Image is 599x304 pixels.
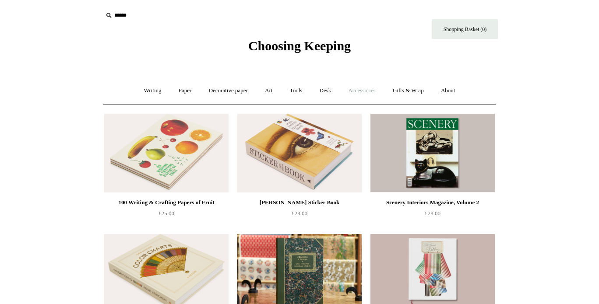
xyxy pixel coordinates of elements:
[370,114,495,192] img: Scenery Interiors Magazine, Volume 2
[312,79,339,102] a: Desk
[341,79,384,102] a: Accessories
[370,114,495,192] a: Scenery Interiors Magazine, Volume 2 Scenery Interiors Magazine, Volume 2
[292,210,307,217] span: £28.00
[201,79,256,102] a: Decorative paper
[237,114,362,192] a: John Derian Sticker Book John Derian Sticker Book
[106,197,226,208] div: 100 Writing & Crafting Papers of Fruit
[171,79,200,102] a: Paper
[425,210,440,217] span: £28.00
[104,114,229,192] a: 100 Writing & Crafting Papers of Fruit 100 Writing & Crafting Papers of Fruit
[136,79,169,102] a: Writing
[248,38,351,53] span: Choosing Keeping
[257,79,280,102] a: Art
[237,197,362,233] a: [PERSON_NAME] Sticker Book £28.00
[248,45,351,52] a: Choosing Keeping
[159,210,174,217] span: £25.00
[237,114,362,192] img: John Derian Sticker Book
[370,197,495,233] a: Scenery Interiors Magazine, Volume 2 £28.00
[104,114,229,192] img: 100 Writing & Crafting Papers of Fruit
[240,197,359,208] div: [PERSON_NAME] Sticker Book
[432,19,498,39] a: Shopping Basket (0)
[104,197,229,233] a: 100 Writing & Crafting Papers of Fruit £25.00
[385,79,432,102] a: Gifts & Wrap
[433,79,463,102] a: About
[282,79,310,102] a: Tools
[373,197,493,208] div: Scenery Interiors Magazine, Volume 2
